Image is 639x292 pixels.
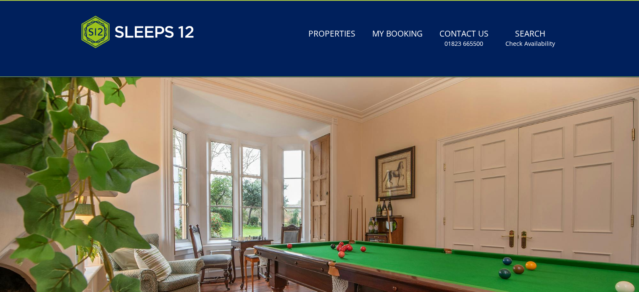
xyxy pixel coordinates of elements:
a: Contact Us01823 665500 [436,25,492,52]
iframe: Customer reviews powered by Trustpilot [77,58,165,65]
small: Check Availability [505,39,555,48]
small: 01823 665500 [444,39,483,48]
a: Properties [305,25,359,44]
a: My Booking [369,25,426,44]
img: Sleeps 12 [81,11,195,53]
a: SearchCheck Availability [502,25,558,52]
